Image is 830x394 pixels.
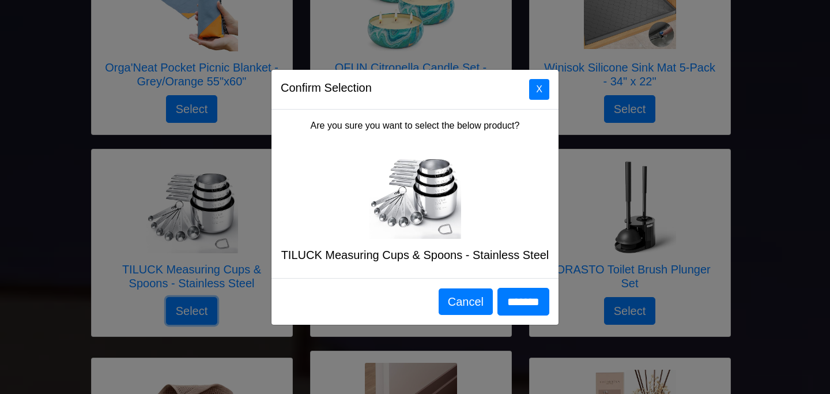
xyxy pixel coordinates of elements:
[439,288,493,315] button: Cancel
[271,110,559,278] div: Are you sure you want to select the below product?
[369,147,461,239] img: TILUCK Measuring Cups & Spoons - Stainless Steel
[281,79,372,96] h5: Confirm Selection
[281,248,549,262] h5: TILUCK Measuring Cups & Spoons - Stainless Steel
[529,79,549,100] button: Close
